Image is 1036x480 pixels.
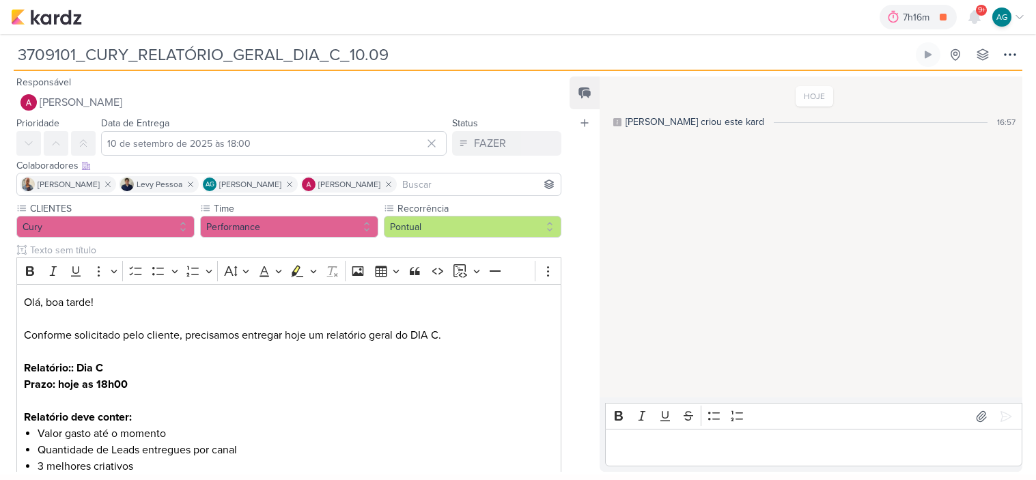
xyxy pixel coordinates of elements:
label: Recorrência [396,201,562,216]
div: 7h16m [903,10,934,25]
strong: Relatório deve conter: [24,410,132,424]
div: Editor toolbar [605,403,1022,429]
span: 9+ [978,5,985,16]
label: Responsável [16,76,71,88]
div: FAZER [474,135,506,152]
button: Performance [200,216,378,238]
li: 3 melhores criativos [38,458,555,475]
div: Aline Gimenez Graciano [992,8,1011,27]
label: Prioridade [16,117,59,129]
label: Time [212,201,378,216]
img: kardz.app [11,9,82,25]
input: Buscar [400,176,558,193]
button: Pontual [384,216,562,238]
button: [PERSON_NAME] [16,90,561,115]
div: Editor toolbar [16,257,561,284]
p: Olá, boa tarde! Conforme solicitado pelo cliente, precisamos entregar hoje um relatório geral do ... [24,294,555,425]
img: Levy Pessoa [120,178,134,191]
div: Ligar relógio [923,49,934,60]
span: [PERSON_NAME] [318,178,380,190]
span: [PERSON_NAME] [219,178,281,190]
span: [PERSON_NAME] [40,94,122,111]
img: Alessandra Gomes [20,94,37,111]
div: Aline Gimenez Graciano [203,178,216,191]
label: Data de Entrega [101,117,169,129]
label: CLIENTES [29,201,195,216]
img: Alessandra Gomes [302,178,316,191]
button: FAZER [452,131,561,156]
input: Texto sem título [27,243,561,257]
p: AG [206,182,214,188]
div: Editor editing area: main [605,429,1022,466]
span: [PERSON_NAME] [38,178,100,190]
li: Valor gasto até o momento [38,425,555,442]
input: Select a date [101,131,447,156]
div: [PERSON_NAME] criou este kard [626,115,764,129]
li: Quantidade de Leads entregues por canal [38,442,555,458]
p: AG [996,11,1008,23]
div: Colaboradores [16,158,561,173]
input: Kard Sem Título [14,42,913,67]
strong: Relatório:: Dia C [24,361,103,375]
span: Levy Pessoa [137,178,182,190]
strong: Prazo: hoje as 18h00 [24,378,128,391]
div: 16:57 [997,116,1016,128]
button: Cury [16,216,195,238]
label: Status [452,117,478,129]
img: Iara Santos [21,178,35,191]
